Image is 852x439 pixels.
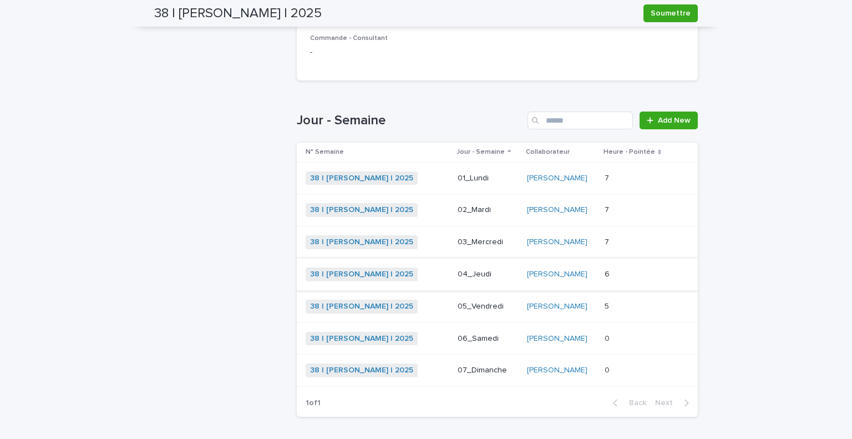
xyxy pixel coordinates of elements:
[527,270,587,279] a: [PERSON_NAME]
[297,162,698,194] tr: 38 | [PERSON_NAME] | 2025 01_Lundi[PERSON_NAME] 77
[297,113,523,129] h1: Jour - Semaine
[527,334,587,344] a: [PERSON_NAME]
[605,171,611,183] p: 7
[310,238,413,247] a: 38 | [PERSON_NAME] | 2025
[310,302,413,311] a: 38 | [PERSON_NAME] | 2025
[527,302,587,311] a: [PERSON_NAME]
[310,270,413,279] a: 38 | [PERSON_NAME] | 2025
[310,334,413,344] a: 38 | [PERSON_NAME] | 2025
[527,174,587,183] a: [PERSON_NAME]
[310,47,684,58] p: -
[605,268,612,279] p: 6
[622,399,646,407] span: Back
[310,366,413,375] a: 38 | [PERSON_NAME] | 2025
[458,205,518,215] p: 02_Mardi
[605,203,611,215] p: 7
[310,174,413,183] a: 38 | [PERSON_NAME] | 2025
[458,302,518,311] p: 05_Vendredi
[297,355,698,387] tr: 38 | [PERSON_NAME] | 2025 07_Dimanche[PERSON_NAME] 00
[457,146,505,158] p: Jour - Semaine
[458,334,518,344] p: 06_Samedi
[310,205,413,215] a: 38 | [PERSON_NAME] | 2025
[458,238,518,247] p: 03_Mercredi
[458,270,518,279] p: 04_Jeudi
[658,117,691,124] span: Add New
[605,235,611,247] p: 7
[310,35,388,42] span: Commande - Consultant
[458,174,518,183] p: 01_Lundi
[604,398,651,408] button: Back
[297,390,329,417] p: 1 of 1
[605,332,612,344] p: 0
[458,366,518,375] p: 07_Dimanche
[655,399,679,407] span: Next
[651,398,698,408] button: Next
[643,4,698,22] button: Soumettre
[603,146,655,158] p: Heure - Pointée
[605,364,612,375] p: 0
[640,112,698,129] a: Add New
[605,300,611,311] p: 5
[527,238,587,247] a: [PERSON_NAME]
[297,226,698,259] tr: 38 | [PERSON_NAME] | 2025 03_Mercredi[PERSON_NAME] 77
[527,205,587,215] a: [PERSON_NAME]
[528,112,633,129] input: Search
[154,6,322,22] h2: 38 | [PERSON_NAME] | 2025
[297,322,698,355] tr: 38 | [PERSON_NAME] | 2025 06_Samedi[PERSON_NAME] 00
[526,146,570,158] p: Collaborateur
[297,290,698,322] tr: 38 | [PERSON_NAME] | 2025 05_Vendredi[PERSON_NAME] 55
[527,366,587,375] a: [PERSON_NAME]
[651,8,691,19] span: Soumettre
[306,146,344,158] p: N° Semaine
[297,258,698,290] tr: 38 | [PERSON_NAME] | 2025 04_Jeudi[PERSON_NAME] 66
[297,194,698,226] tr: 38 | [PERSON_NAME] | 2025 02_Mardi[PERSON_NAME] 77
